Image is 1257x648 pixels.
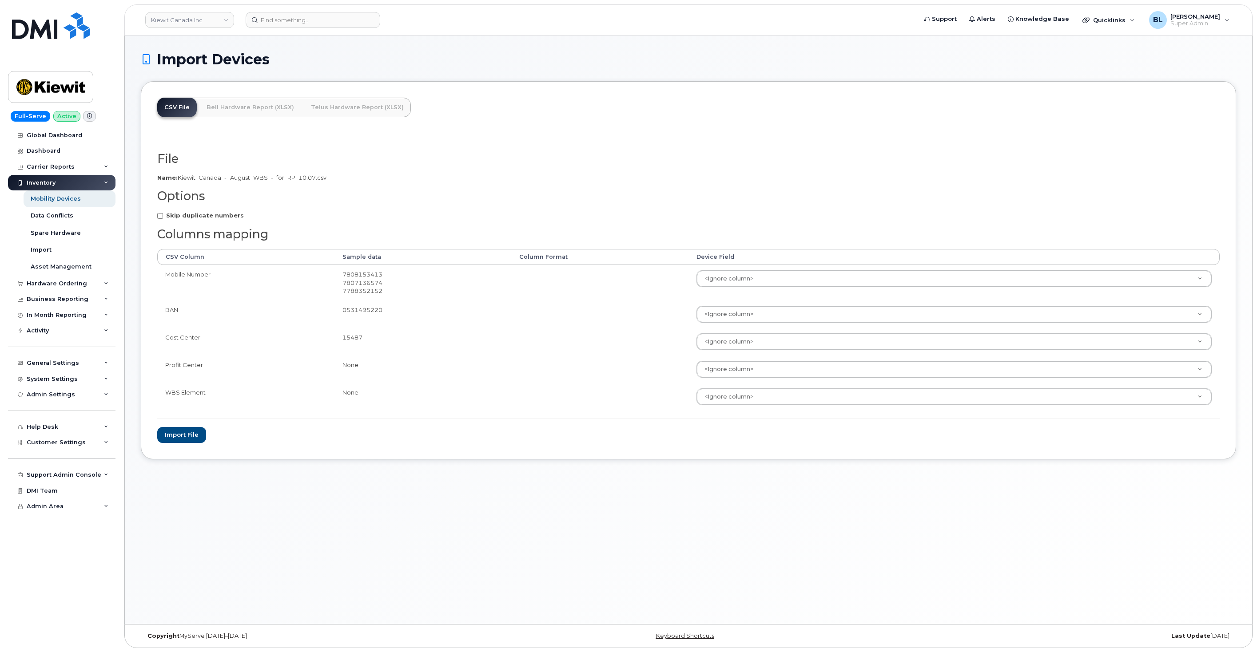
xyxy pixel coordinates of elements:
a: <Ignore column> [697,361,1211,377]
td: Cost Center [157,328,334,356]
strong: Last Update [1171,632,1210,639]
th: Sample data [334,249,512,265]
td: None [334,356,512,383]
button: Import file [157,427,206,443]
a: Telus Hardware Report (XLSX) [304,98,411,117]
a: CSV File [157,98,197,117]
th: CSV Column [157,249,334,265]
strong: Name: [157,174,178,181]
input: Skip duplicate numbers [157,213,163,219]
td: Mobile Number [157,265,334,300]
a: Bell Hardware Report (XLSX) [199,98,301,117]
div: MyServe [DATE]–[DATE] [141,632,506,640]
span: <Ignore column> [699,365,753,373]
span: <Ignore column> [699,310,753,318]
td: 15487 [334,328,512,356]
span: <Ignore column> [699,275,753,283]
td: 7808153413 7807136574 7788352152 [334,265,512,300]
div: [DATE] [871,632,1236,640]
h2: File [157,152,1220,166]
strong: Skip duplicate numbers [166,212,244,219]
td: BAN [157,300,334,328]
td: None [334,383,512,411]
th: Device Field [688,249,1220,265]
h2: Columns mapping [157,228,1220,241]
a: <Ignore column> [697,271,1211,287]
span: <Ignore column> [699,393,753,401]
td: 0531495220 [334,300,512,328]
th: Column Format [511,249,688,265]
a: <Ignore column> [697,389,1211,405]
a: <Ignore column> [697,334,1211,350]
td: WBS Element [157,383,334,411]
a: Keyboard Shortcuts [656,632,714,639]
a: <Ignore column> [697,306,1211,322]
strong: Copyright [147,632,179,639]
td: Profit Center [157,356,334,383]
span: <Ignore column> [699,338,753,346]
h1: Import Devices [141,51,1236,67]
h2: Options [157,190,1220,203]
p: Kiewit_Canada_-_August_WBS_-_for_RP_10.07.csv [157,174,1220,182]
